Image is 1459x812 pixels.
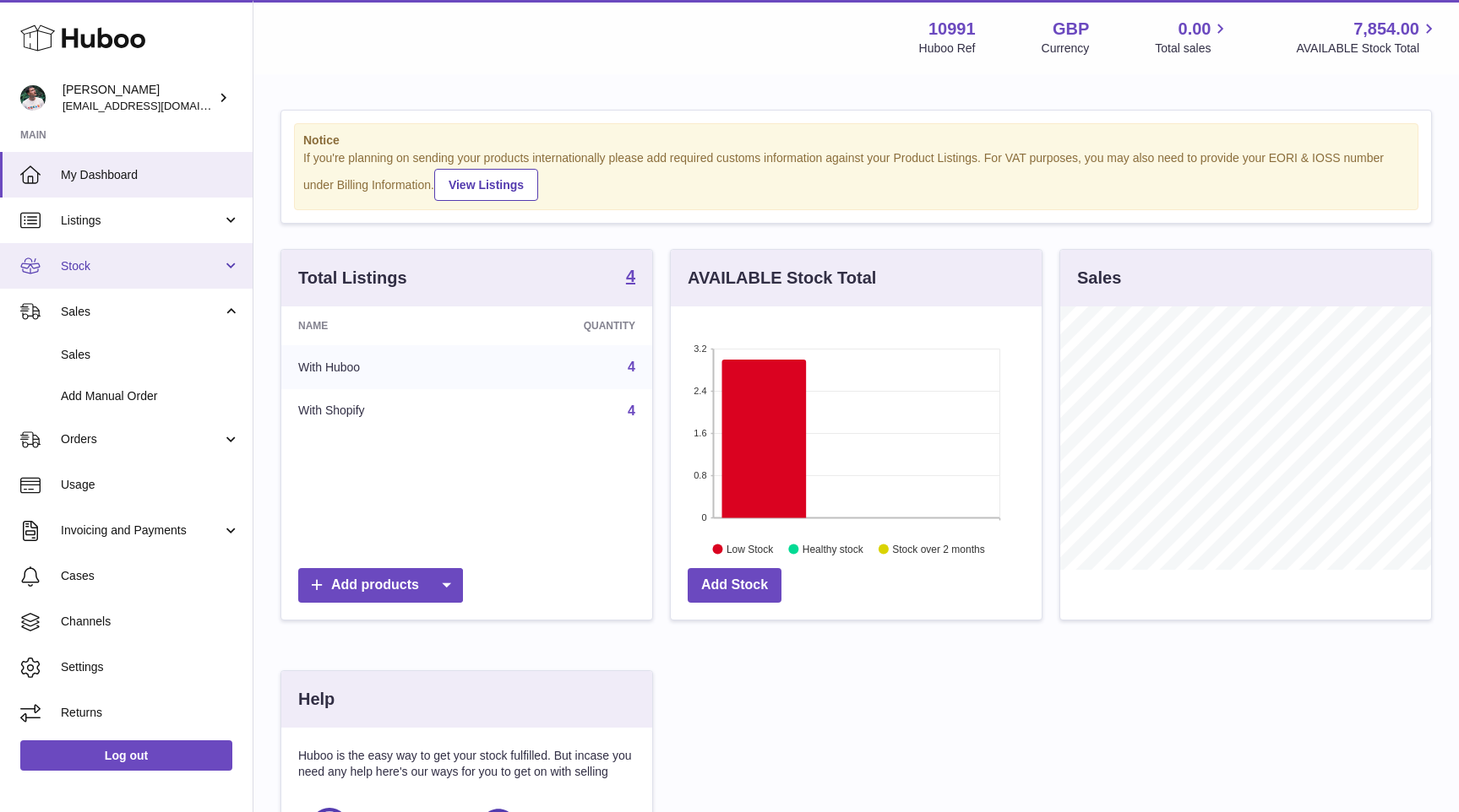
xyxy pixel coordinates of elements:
h3: Total Listings [298,267,407,290]
text: Low Stock [727,543,774,555]
a: View Listings [434,169,538,201]
div: If you're planning on sending your products internationally please add required customs informati... [303,150,1409,201]
span: AVAILABLE Stock Total [1296,41,1439,57]
a: 0.00 Total sales [1155,18,1230,57]
span: Listings [61,213,222,229]
span: My Dashboard [61,167,240,183]
span: Cases [61,568,240,584]
div: Currency [1042,41,1090,57]
td: With Shopify [281,389,482,433]
a: 4 [626,268,635,288]
h3: Help [298,688,335,711]
img: timshieff@gmail.com [20,85,46,111]
td: With Huboo [281,345,482,389]
strong: GBP [1053,18,1089,41]
span: Sales [61,304,222,320]
div: [PERSON_NAME] [63,82,215,114]
span: [EMAIL_ADDRESS][DOMAIN_NAME] [63,99,248,112]
span: 0.00 [1179,18,1211,41]
strong: Notice [303,133,1409,149]
h3: Sales [1077,267,1121,290]
text: 2.4 [694,386,706,396]
span: Invoicing and Payments [61,522,222,539]
text: Stock over 2 months [892,543,984,555]
th: Name [281,306,482,345]
span: Channels [61,614,240,630]
text: Healthy stock [803,543,864,555]
p: Huboo is the easy way to get your stock fulfilled. But incase you need any help here's our ways f... [298,748,635,780]
span: 7,854.00 [1353,18,1419,41]
span: Stock [61,258,222,274]
span: Orders [61,431,222,447]
span: Settings [61,659,240,675]
a: Log out [20,740,232,771]
a: Add Stock [688,568,781,603]
text: 3.2 [694,344,706,354]
span: Add Manual Order [61,388,240,404]
span: Total sales [1155,41,1230,57]
a: 7,854.00 AVAILABLE Stock Total [1296,18,1439,57]
a: Add products [298,568,463,603]
div: Huboo Ref [919,41,976,57]
span: Sales [61,347,240,363]
strong: 10991 [928,18,976,41]
text: 0.8 [694,470,706,480]
text: 0 [701,512,706,522]
a: 4 [628,403,635,418]
h3: AVAILABLE Stock Total [688,267,876,290]
span: Usage [61,477,240,493]
text: 1.6 [694,428,706,438]
a: 4 [628,360,635,374]
span: Returns [61,705,240,721]
strong: 4 [626,268,635,284]
th: Quantity [482,306,652,345]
